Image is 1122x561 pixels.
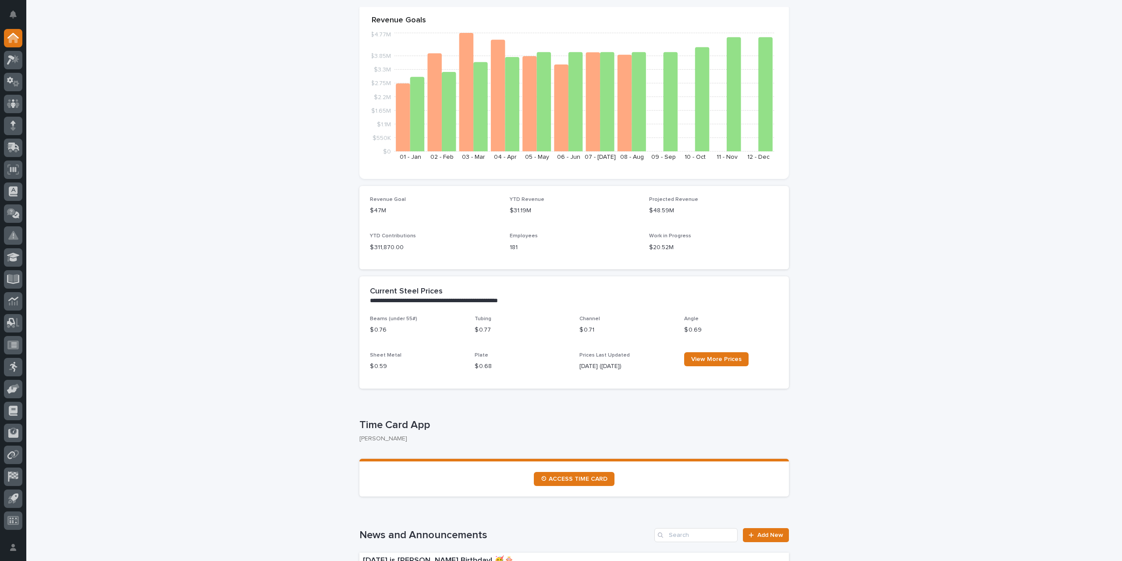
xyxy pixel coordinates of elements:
[359,435,782,443] p: [PERSON_NAME]
[649,233,691,239] span: Work in Progress
[579,325,674,335] p: $ 0.71
[359,419,785,432] p: Time Card App
[370,197,406,202] span: Revenue Goal
[649,206,778,215] p: $48.59M
[475,353,488,358] span: Plate
[494,154,517,160] text: 04 - Apr
[400,154,421,160] text: 01 - Jan
[430,154,454,160] text: 02 - Feb
[370,362,464,371] p: $ 0.59
[620,154,644,160] text: 08 - Aug
[4,5,22,24] button: Notifications
[557,154,580,160] text: 06 - Jun
[525,154,549,160] text: 05 - May
[684,325,778,335] p: $ 0.69
[371,80,391,86] tspan: $2.75M
[370,233,416,239] span: YTD Contributions
[585,154,616,160] text: 07 - [DATE]
[370,243,499,252] p: $ 311,870.00
[757,532,783,538] span: Add New
[370,287,443,297] h2: Current Steel Prices
[374,67,391,73] tspan: $3.3M
[462,154,485,160] text: 03 - Mar
[11,11,22,25] div: Notifications
[510,233,538,239] span: Employees
[717,154,738,160] text: 11 - Nov
[649,197,698,202] span: Projected Revenue
[374,94,391,100] tspan: $2.2M
[359,529,651,542] h1: News and Announcements
[649,243,778,252] p: $20.52M
[372,16,777,25] p: Revenue Goals
[651,154,676,160] text: 09 - Sep
[371,107,391,114] tspan: $1.65M
[743,528,789,542] a: Add New
[475,362,569,371] p: $ 0.68
[370,325,464,335] p: $ 0.76
[579,353,630,358] span: Prices Last Updated
[684,316,699,322] span: Angle
[684,352,749,366] a: View More Prices
[373,135,391,141] tspan: $550K
[377,121,391,127] tspan: $1.1M
[654,528,738,542] input: Search
[370,316,417,322] span: Beams (under 55#)
[510,197,544,202] span: YTD Revenue
[579,316,600,322] span: Channel
[383,149,391,155] tspan: $0
[541,476,607,482] span: ⏲ ACCESS TIME CARD
[475,316,491,322] span: Tubing
[510,243,639,252] p: 181
[534,472,614,486] a: ⏲ ACCESS TIME CARD
[510,206,639,215] p: $31.19M
[579,362,674,371] p: [DATE] ([DATE])
[691,356,742,362] span: View More Prices
[685,154,706,160] text: 10 - Oct
[370,32,391,38] tspan: $4.77M
[370,206,499,215] p: $47M
[475,325,569,335] p: $ 0.77
[370,53,391,59] tspan: $3.85M
[370,353,401,358] span: Sheet Metal
[747,154,770,160] text: 12 - Dec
